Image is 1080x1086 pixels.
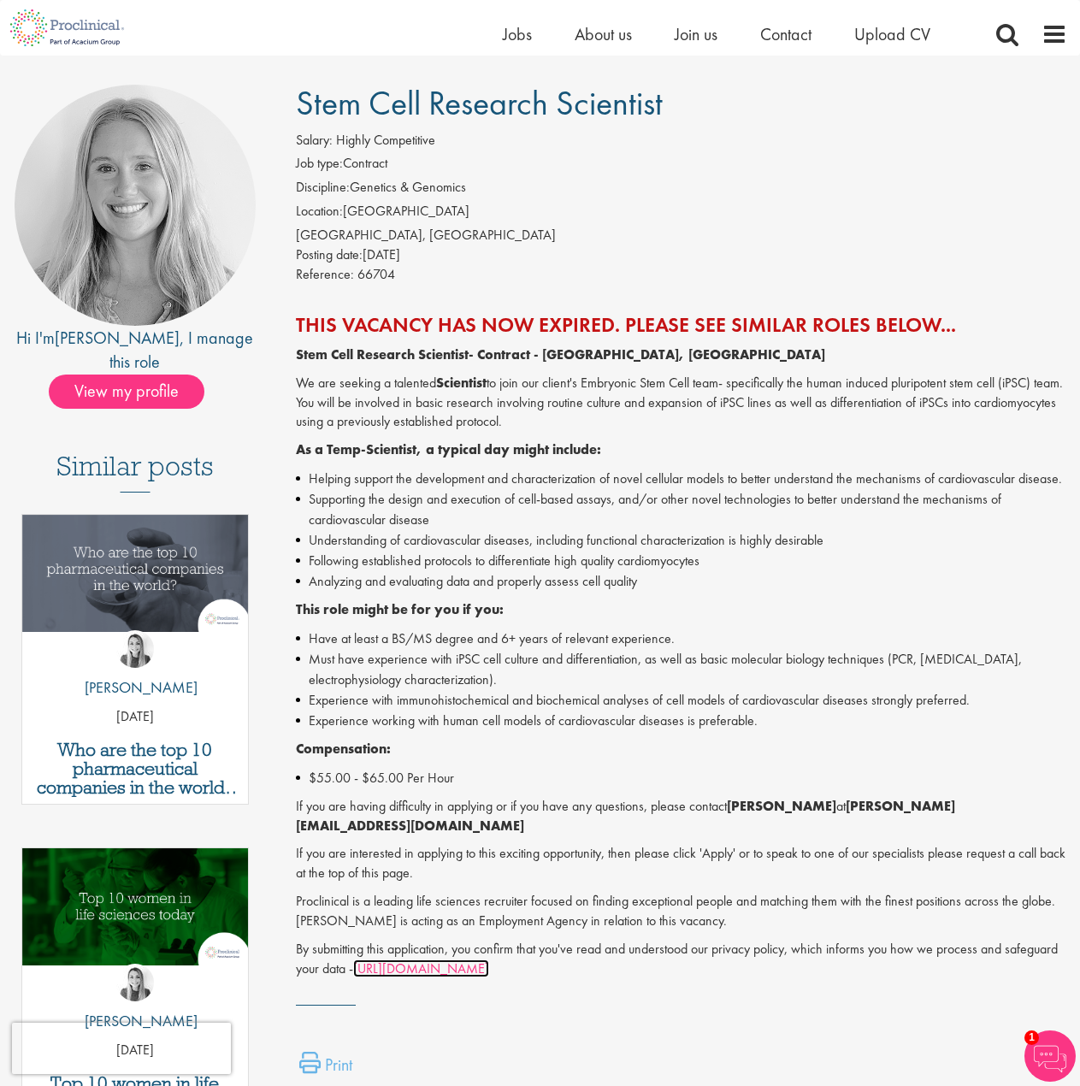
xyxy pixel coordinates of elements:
[31,741,239,797] a: Who are the top 10 pharmaceutical companies in the world? (2025)
[854,23,930,45] a: Upload CV
[296,202,1067,226] li: [GEOGRAPHIC_DATA]
[296,940,1067,979] p: By submitting this application, you confirm that you've read and understood our privacy policy, w...
[353,959,489,977] a: [URL][DOMAIN_NAME]
[296,489,1067,530] li: Supporting the design and execution of cell-based assays, and/or other novel technologies to bett...
[296,345,469,363] strong: Stem Cell Research Scientist
[296,440,601,458] strong: As a Temp-Scientist, a typical day might include:
[13,326,257,375] div: Hi I'm , I manage this role
[72,676,198,699] p: [PERSON_NAME]
[296,202,343,221] label: Location:
[72,1010,198,1032] p: [PERSON_NAME]
[296,345,1067,979] div: Job description
[296,469,1067,489] li: Helping support the development and characterization of novel cellular models to better understan...
[296,551,1067,571] li: Following established protocols to differentiate high quality cardiomyocytes
[296,131,333,151] label: Salary:
[49,375,204,409] span: View my profile
[22,848,248,1000] a: Link to a post
[296,81,663,125] span: Stem Cell Research Scientist
[296,571,1067,592] li: Analyzing and evaluating data and properly assess cell quality
[296,892,1067,931] p: Proclinical is a leading life sciences recruiter focused on finding exceptional people and matchi...
[296,711,1067,731] li: Experience working with human cell models of cardiovascular diseases is preferable.
[357,265,395,283] span: 66704
[296,154,1067,178] li: Contract
[15,85,256,326] img: imeage of recruiter Shannon Briggs
[296,530,1067,551] li: Understanding of cardiovascular diseases, including functional characterization is highly desirable
[675,23,717,45] a: Join us
[296,245,1067,265] div: [DATE]
[296,314,1067,336] h2: This vacancy has now expired. Please see similar roles below...
[72,964,198,1041] a: Hannah Burke [PERSON_NAME]
[503,23,532,45] a: Jobs
[296,797,955,835] strong: [PERSON_NAME][EMAIL_ADDRESS][DOMAIN_NAME]
[336,131,435,149] span: Highly Competitive
[296,154,343,174] label: Job type:
[296,600,504,618] strong: This role might be for you if you:
[760,23,811,45] a: Contact
[296,374,1067,433] p: We are seeking a talented to join our client's Embryonic Stem Cell team- specifically the human i...
[22,707,248,727] p: [DATE]
[296,265,354,285] label: Reference:
[116,630,154,668] img: Hannah Burke
[296,649,1067,690] li: Must have experience with iPSC cell culture and differentiation, as well as basic molecular biolo...
[436,374,487,392] strong: Scientist
[22,515,248,632] img: Top 10 pharmaceutical companies in the world 2025
[296,844,1067,883] p: If you are interested in applying to this exciting opportunity, then please click 'Apply' or to s...
[116,964,154,1001] img: Hannah Burke
[296,178,350,198] label: Discipline:
[49,378,221,400] a: View my profile
[56,452,214,493] h3: Similar posts
[72,630,198,707] a: Hannah Burke [PERSON_NAME]
[12,1023,231,1074] iframe: reCAPTCHA
[727,797,836,815] strong: [PERSON_NAME]
[299,1052,352,1086] a: Print
[469,345,825,363] strong: - Contract - [GEOGRAPHIC_DATA], [GEOGRAPHIC_DATA]
[296,690,1067,711] li: Experience with immunohistochemical and biochemical analyses of cell models of cardiovascular dis...
[22,515,248,666] a: Link to a post
[296,178,1067,202] li: Genetics & Genomics
[296,797,1067,836] p: If you are having difficulty in applying or if you have any questions, please contact at
[296,629,1067,649] li: Have at least a BS/MS degree and 6+ years of relevant experience.
[1024,1030,1076,1082] img: Chatbot
[22,848,248,965] img: Top 10 women in life sciences today
[296,768,1067,788] li: $55.00 - $65.00 Per Hour
[296,245,363,263] span: Posting date:
[1024,1030,1039,1045] span: 1
[296,226,1067,245] div: [GEOGRAPHIC_DATA], [GEOGRAPHIC_DATA]
[55,327,180,349] a: [PERSON_NAME]
[296,740,391,758] strong: Compensation:
[575,23,632,45] a: About us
